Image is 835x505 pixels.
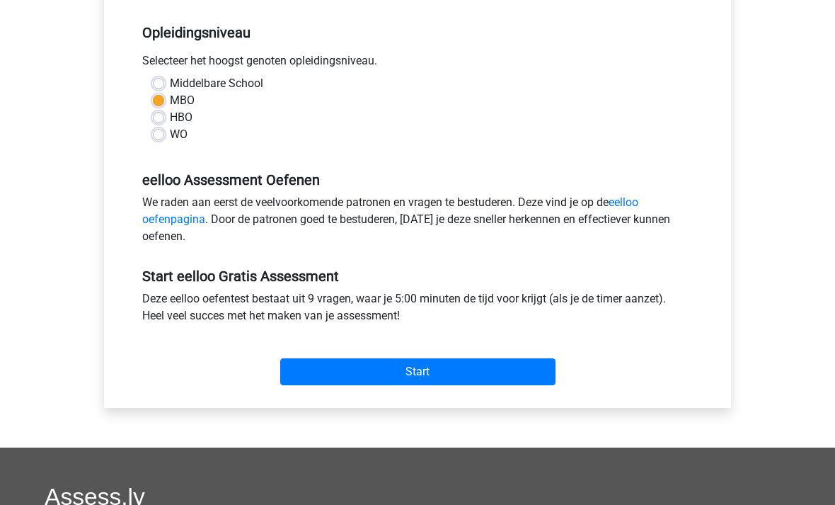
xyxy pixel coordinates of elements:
[132,195,703,251] div: We raden aan eerst de veelvoorkomende patronen en vragen te bestuderen. Deze vind je op de . Door...
[170,93,195,110] label: MBO
[132,53,703,76] div: Selecteer het hoogst genoten opleidingsniveau.
[170,110,192,127] label: HBO
[142,19,693,47] h5: Opleidingsniveau
[170,127,188,144] label: WO
[142,172,693,189] h5: eelloo Assessment Oefenen
[280,359,555,386] input: Start
[142,268,693,285] h5: Start eelloo Gratis Assessment
[170,76,263,93] label: Middelbare School
[132,291,703,331] div: Deze eelloo oefentest bestaat uit 9 vragen, waar je 5:00 minuten de tijd voor krijgt (als je de t...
